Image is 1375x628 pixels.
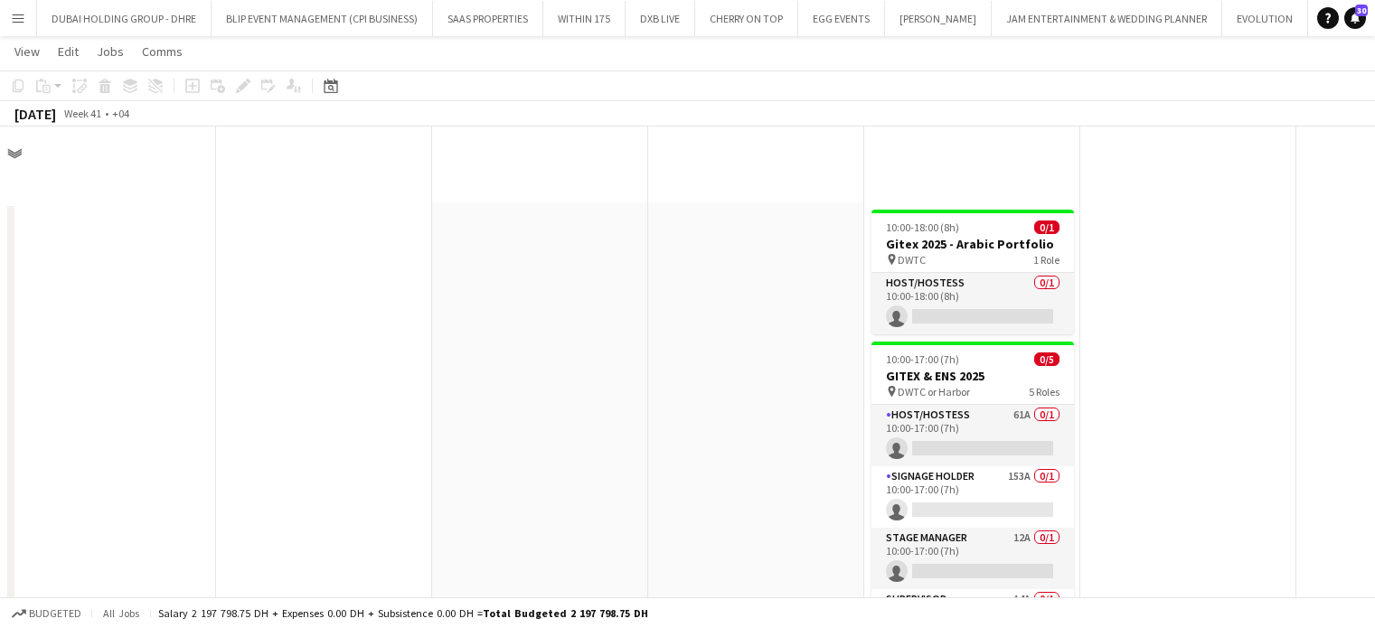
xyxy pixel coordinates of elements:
button: [PERSON_NAME] [885,1,992,36]
span: Jobs [97,43,124,60]
app-card-role: Host/Hostess0/110:00-18:00 (8h) [871,273,1074,334]
span: 30 [1355,5,1368,16]
span: Comms [142,43,183,60]
button: EGG EVENTS [798,1,885,36]
span: 0/5 [1034,352,1060,366]
a: View [7,40,47,63]
div: [DATE] [14,105,56,123]
app-job-card: 10:00-18:00 (8h)0/1Gitex 2025 - Arabic Portfolio DWTC1 RoleHost/Hostess0/110:00-18:00 (8h) [871,210,1074,334]
span: 5 Roles [1029,385,1060,398]
span: Budgeted [29,607,81,620]
a: Jobs [89,40,131,63]
app-job-card: 10:00-17:00 (7h)0/5GITEX & ENS 2025 DWTC or Harbor5 RolesHost/Hostess61A0/110:00-17:00 (7h) Signa... [871,342,1074,609]
span: 10:00-18:00 (8h) [886,220,959,234]
button: Budgeted [9,604,84,623]
span: All jobs [99,606,143,620]
h3: Gitex 2025 - Arabic Portfolio [871,236,1074,252]
span: DWTC [898,253,926,267]
span: 0/1 [1034,220,1060,234]
app-card-role: Stage Manager12A0/110:00-17:00 (7h) [871,528,1074,589]
span: View [14,43,40,60]
app-card-role: Host/Hostess61A0/110:00-17:00 (7h) [871,405,1074,466]
span: 10:00-17:00 (7h) [886,352,959,366]
button: JAM ENTERTAINMENT & WEDDING PLANNER [992,1,1222,36]
button: CHERRY ON TOP [695,1,798,36]
div: +04 [112,107,129,120]
h3: GITEX & ENS 2025 [871,368,1074,384]
a: Edit [51,40,86,63]
span: DWTC or Harbor [898,385,970,398]
a: Comms [135,40,190,63]
span: 1 Role [1033,253,1060,267]
span: Total Budgeted 2 197 798.75 DH [483,606,648,620]
button: EVOLUTION [1222,1,1308,36]
button: DXB LIVE [626,1,695,36]
app-card-role: Signage Holder153A0/110:00-17:00 (7h) [871,466,1074,528]
button: SAAS PROPERTIES [433,1,543,36]
span: Week 41 [60,107,105,120]
a: 30 [1344,7,1366,29]
button: WITHIN 175 [543,1,626,36]
span: Edit [58,43,79,60]
button: BLIP EVENT MANAGEMENT (CPI BUSINESS) [212,1,433,36]
div: Salary 2 197 798.75 DH + Expenses 0.00 DH + Subsistence 0.00 DH = [158,606,648,620]
button: DUBAI HOLDING GROUP - DHRE [37,1,212,36]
